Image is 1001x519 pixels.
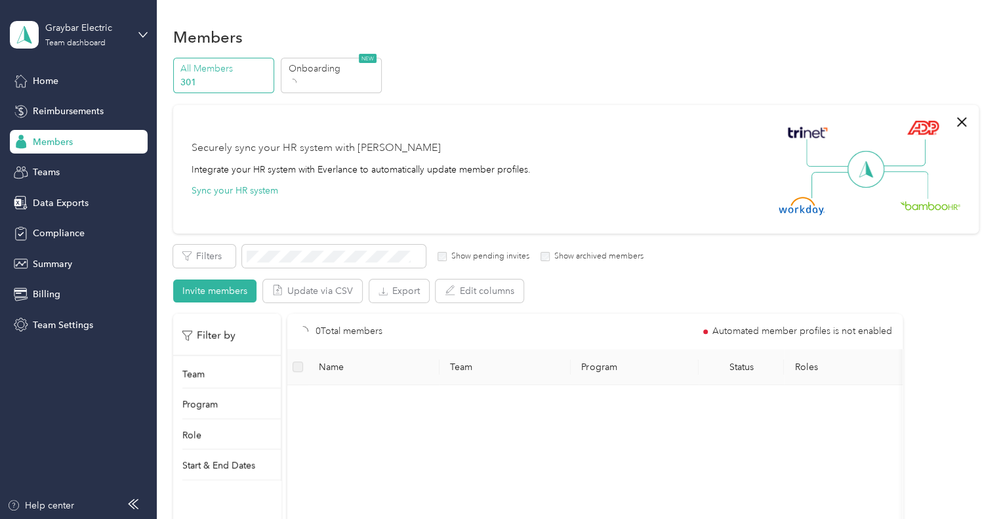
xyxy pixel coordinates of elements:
span: Team Settings [33,318,93,332]
p: All Members [180,62,270,75]
th: Team [439,349,571,385]
img: Trinet [785,123,830,142]
button: Filters [173,245,235,268]
button: Export [369,280,429,302]
div: Team dashboard [45,39,106,47]
div: Graybar Electric [45,21,127,35]
label: Show archived members [550,251,643,262]
label: Show pending invites [447,251,529,262]
img: BambooHR [900,201,960,210]
img: Line Right Down [882,171,928,199]
span: Members [33,135,73,149]
span: Summary [33,257,72,271]
th: Status [699,349,784,385]
span: Data Exports [33,196,89,210]
button: Edit columns [436,280,523,302]
span: Home [33,74,58,88]
span: Teams [33,165,60,179]
h1: Members [173,30,243,44]
img: Line Right Up [880,139,926,167]
button: Update via CSV [263,280,362,302]
span: Compliance [33,226,85,240]
span: Name [319,362,429,373]
iframe: Everlance-gr Chat Button Frame [928,446,1001,519]
img: Line Left Up [806,139,852,167]
p: Filter by [182,327,235,344]
button: Sync your HR system [192,184,278,197]
th: Roles [784,349,915,385]
p: 301 [180,75,270,89]
button: Invite members [173,280,256,302]
p: Program [182,398,218,411]
span: NEW [359,54,377,63]
p: 0 Total members [316,324,382,339]
th: Name [308,349,439,385]
p: Team [182,367,205,381]
span: Reimbursements [33,104,104,118]
div: Securely sync your HR system with [PERSON_NAME] [192,140,441,156]
button: Help center [7,499,74,512]
img: Workday [779,197,825,215]
p: Onboarding [289,62,378,75]
img: Line Left Down [811,171,857,198]
p: Role [182,428,201,442]
div: Integrate your HR system with Everlance to automatically update member profiles. [192,163,531,176]
span: Automated member profiles is not enabled [712,327,892,336]
img: ADP [907,120,939,135]
span: Billing [33,287,60,301]
th: Program [571,349,699,385]
p: Start & End Dates [182,459,255,472]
